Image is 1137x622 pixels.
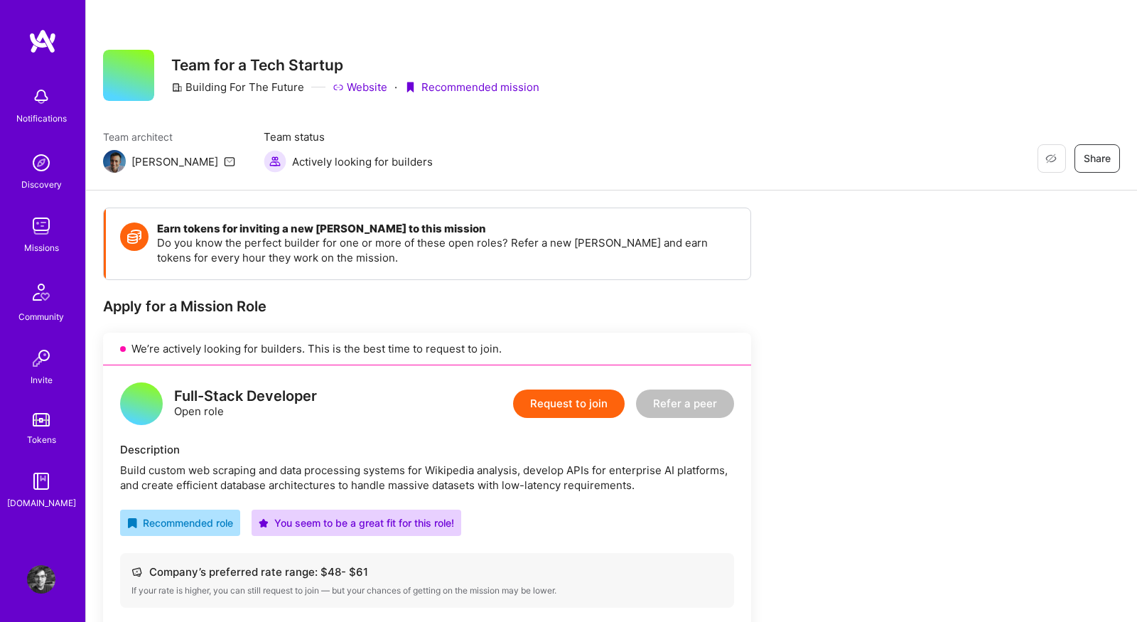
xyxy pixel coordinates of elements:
[404,82,416,93] i: icon PurpleRibbon
[171,82,183,93] i: icon CompanyGray
[171,80,304,95] div: Building For The Future
[259,515,454,530] div: You seem to be a great fit for this role!
[103,129,235,144] span: Team architect
[171,56,539,74] h3: Team for a Tech Startup
[27,565,55,594] img: User Avatar
[1045,153,1057,164] i: icon EyeClosed
[131,154,218,169] div: [PERSON_NAME]
[16,111,67,126] div: Notifications
[264,129,433,144] span: Team status
[103,333,751,365] div: We’re actively looking for builders. This is the best time to request to join.
[264,150,286,173] img: Actively looking for builders
[259,518,269,528] i: icon PurpleStar
[404,80,539,95] div: Recommended mission
[120,442,734,457] div: Description
[394,80,397,95] div: ·
[23,565,59,594] a: User Avatar
[28,28,57,54] img: logo
[127,515,233,530] div: Recommended role
[157,222,736,235] h4: Earn tokens for inviting a new [PERSON_NAME] to this mission
[27,467,55,495] img: guide book
[27,82,55,111] img: bell
[31,372,53,387] div: Invite
[513,390,625,418] button: Request to join
[7,495,76,510] div: [DOMAIN_NAME]
[27,344,55,372] img: Invite
[636,390,734,418] button: Refer a peer
[27,432,56,447] div: Tokens
[27,149,55,177] img: discovery
[120,222,149,251] img: Token icon
[1074,144,1120,173] button: Share
[27,212,55,240] img: teamwork
[18,309,64,324] div: Community
[103,297,751,316] div: Apply for a Mission Role
[33,413,50,427] img: tokens
[24,275,58,309] img: Community
[1084,151,1111,166] span: Share
[333,80,387,95] a: Website
[131,564,723,579] div: Company’s preferred rate range: $ 48 - $ 61
[131,585,723,596] div: If your rate is higher, you can still request to join — but your chances of getting on the missio...
[24,240,59,255] div: Missions
[157,235,736,265] p: Do you know the perfect builder for one or more of these open roles? Refer a new [PERSON_NAME] an...
[131,567,142,577] i: icon Cash
[174,389,317,419] div: Open role
[120,463,734,493] div: Build custom web scraping and data processing systems for Wikipedia analysis, develop APIs for en...
[21,177,62,192] div: Discovery
[292,154,433,169] span: Actively looking for builders
[127,518,137,528] i: icon RecommendedBadge
[224,156,235,167] i: icon Mail
[174,389,317,404] div: Full-Stack Developer
[103,150,126,173] img: Team Architect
